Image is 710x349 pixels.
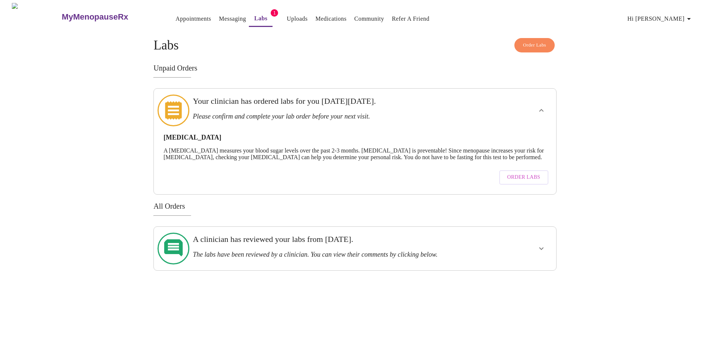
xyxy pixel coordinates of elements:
button: show more [532,240,550,257]
button: Messaging [216,11,249,26]
h3: [MEDICAL_DATA] [163,134,547,141]
a: MyMenopauseRx [61,4,158,30]
a: Messaging [219,14,246,24]
button: show more [532,102,550,119]
button: Community [351,11,387,26]
p: A [MEDICAL_DATA] measures your blood sugar levels over the past 2-3 months. [MEDICAL_DATA] is pre... [163,147,547,161]
span: 1 [271,9,278,17]
a: Labs [254,13,268,24]
h3: MyMenopauseRx [62,12,128,22]
h3: Unpaid Orders [153,64,557,72]
a: Appointments [176,14,211,24]
button: Labs [249,11,273,27]
button: Hi [PERSON_NAME] [625,11,696,26]
a: Community [354,14,384,24]
a: Medications [315,14,346,24]
h3: Your clinician has ordered labs for you [DATE][DATE]. [193,96,478,106]
h3: A clinician has reviewed your labs from [DATE]. [193,235,478,244]
span: Order Labs [507,173,540,182]
h3: The labs have been reviewed by a clinician. You can view their comments by clicking below. [193,251,478,259]
a: Order Labs [497,167,550,188]
h4: Labs [153,38,557,53]
a: Uploads [287,14,308,24]
span: Order Labs [523,41,546,49]
button: Order Labs [499,170,548,185]
button: Refer a Friend [389,11,433,26]
a: Refer a Friend [392,14,430,24]
h3: Please confirm and complete your lab order before your next visit. [193,113,478,120]
span: Hi [PERSON_NAME] [628,14,693,24]
img: MyMenopauseRx Logo [12,3,61,31]
button: Order Labs [514,38,555,52]
button: Medications [312,11,349,26]
h3: All Orders [153,202,557,211]
button: Appointments [173,11,214,26]
button: Uploads [284,11,311,26]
